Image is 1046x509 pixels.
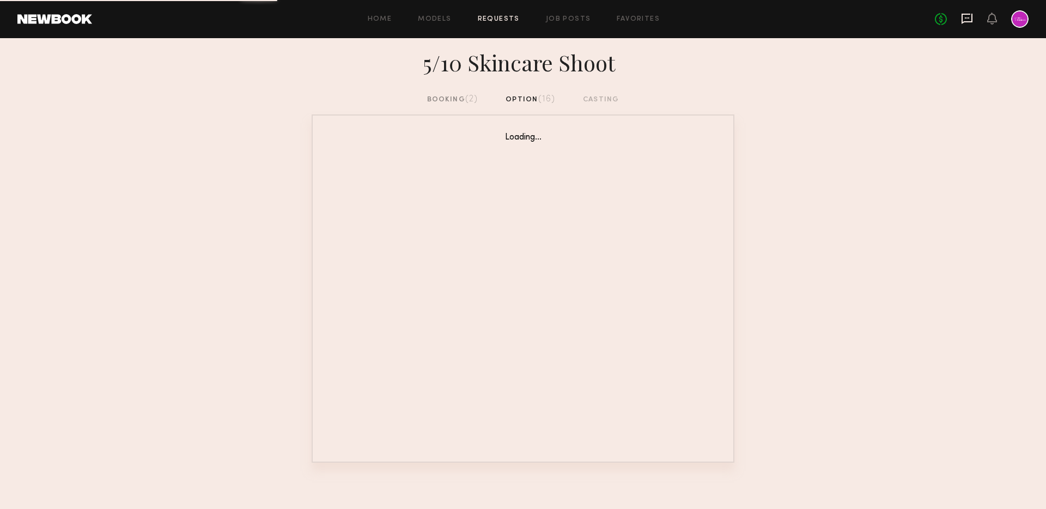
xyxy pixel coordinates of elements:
[312,47,734,76] div: 5/10 Skincare Shoot
[546,16,591,23] a: Job Posts
[617,16,660,23] a: Favorites
[465,95,478,104] span: (2)
[478,16,520,23] a: Requests
[368,16,392,23] a: Home
[418,16,451,23] a: Models
[335,133,711,142] div: Loading...
[427,94,478,106] div: booking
